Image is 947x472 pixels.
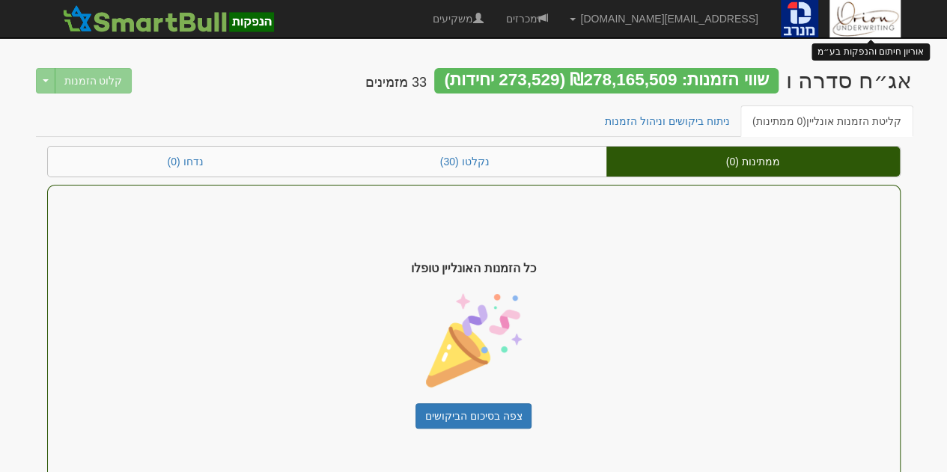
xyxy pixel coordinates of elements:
[48,147,323,177] a: נדחו (0)
[411,260,536,278] span: כל הזמנות האונליין טופלו
[434,68,779,94] div: שווי הזמנות: ₪278,165,509 (273,529 יחידות)
[606,147,900,177] a: ממתינות (0)
[323,147,606,177] a: נקלטו (30)
[365,76,427,91] h4: 33 מזמינים
[426,292,522,388] img: confetti
[786,68,912,93] div: קבוצת מנרב בע"מ - אג״ח (סדרה ו) - הנפקה לציבור
[58,4,278,34] img: SmartBull Logo
[740,105,913,137] a: קליטת הזמנות אונליין(0 ממתינות)
[415,403,532,429] a: צפה בסיכום הביקושים
[752,115,806,127] span: (0 ממתינות)
[812,43,930,61] div: אוריון חיתום והנפקות בע״מ
[593,105,742,137] a: ניתוח ביקושים וניהול הזמנות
